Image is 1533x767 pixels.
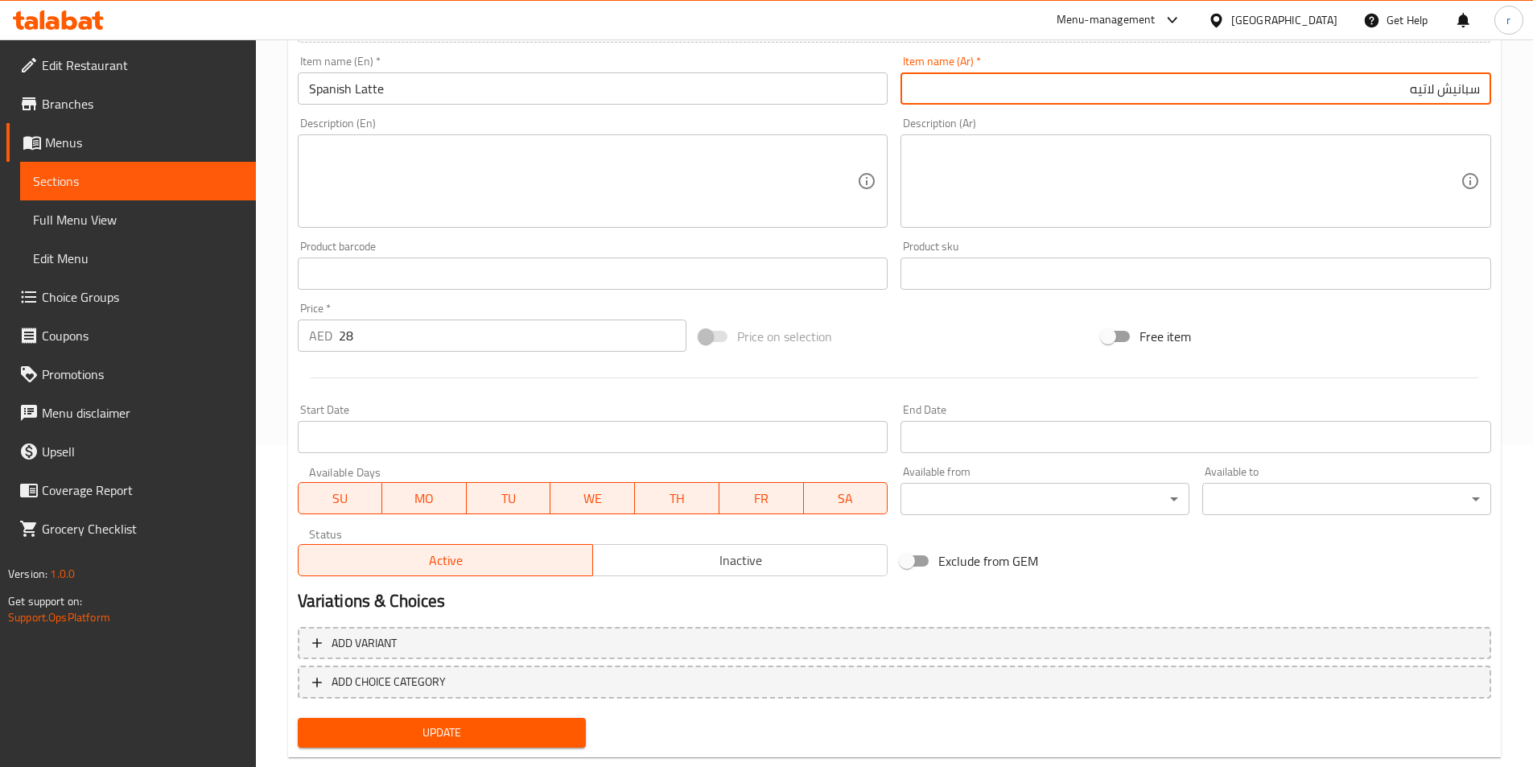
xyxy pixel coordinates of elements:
span: Promotions [42,365,243,384]
span: Menus [45,133,243,152]
button: SU [298,482,383,514]
span: SA [810,487,882,510]
input: Please enter product barcode [298,258,888,290]
span: TH [641,487,713,510]
span: 1.0.0 [50,563,75,584]
button: MO [382,482,467,514]
span: ADD CHOICE CATEGORY [332,672,446,692]
span: r [1506,11,1510,29]
span: Coupons [42,326,243,345]
input: Enter name Ar [900,72,1491,105]
span: Upsell [42,442,243,461]
button: Inactive [592,544,888,576]
a: Sections [20,162,256,200]
a: Menu disclaimer [6,394,256,432]
h2: Variations & Choices [298,589,1491,613]
span: Update [311,723,574,743]
span: Edit Restaurant [42,56,243,75]
button: Active [298,544,593,576]
a: Edit Menu [20,239,256,278]
span: Inactive [600,549,881,572]
button: WE [550,482,635,514]
a: Choice Groups [6,278,256,316]
div: ​ [900,483,1189,515]
div: ​ [1202,483,1491,515]
button: Update [298,718,587,748]
span: Edit Menu [33,249,243,268]
button: Add variant [298,627,1491,660]
span: TU [473,487,545,510]
span: Full Menu View [33,210,243,229]
button: TH [635,482,719,514]
span: Branches [42,94,243,113]
input: Please enter product sku [900,258,1491,290]
span: Add variant [332,633,397,654]
a: Coverage Report [6,471,256,509]
span: FR [726,487,797,510]
span: SU [305,487,377,510]
span: MO [389,487,460,510]
span: Grocery Checklist [42,519,243,538]
a: Grocery Checklist [6,509,256,548]
button: SA [804,482,888,514]
span: Choice Groups [42,287,243,307]
a: Support.OpsPlatform [8,607,110,628]
p: AED [309,326,332,345]
button: ADD CHOICE CATEGORY [298,666,1491,699]
span: Price on selection [737,327,832,346]
a: Menus [6,123,256,162]
a: Full Menu View [20,200,256,239]
input: Please enter price [339,320,687,352]
span: Coverage Report [42,480,243,500]
a: Branches [6,85,256,123]
button: FR [719,482,804,514]
div: [GEOGRAPHIC_DATA] [1231,11,1337,29]
span: Get support on: [8,591,82,612]
span: Active [305,549,587,572]
span: Free item [1139,327,1191,346]
a: Edit Restaurant [6,46,256,85]
a: Promotions [6,355,256,394]
div: Menu-management [1057,10,1156,30]
button: TU [467,482,551,514]
input: Enter name En [298,72,888,105]
span: WE [557,487,628,510]
span: Menu disclaimer [42,403,243,423]
span: Version: [8,563,47,584]
a: Coupons [6,316,256,355]
a: Upsell [6,432,256,471]
span: Sections [33,171,243,191]
span: Exclude from GEM [938,551,1038,571]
